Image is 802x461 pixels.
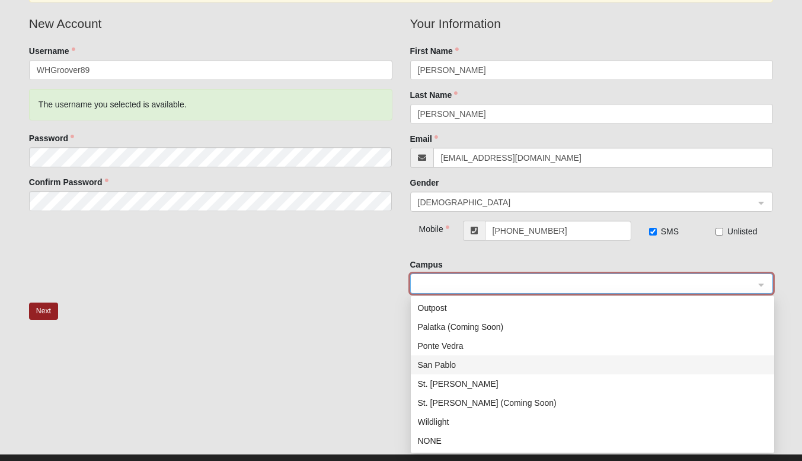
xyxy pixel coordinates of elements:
[29,89,392,120] div: The username you selected is available.
[418,320,767,333] div: Palatka (Coming Soon)
[410,177,439,189] label: Gender
[410,133,438,145] label: Email
[411,393,774,412] div: St. Augustine (Coming Soon)
[418,377,767,390] div: St. [PERSON_NAME]
[411,317,774,336] div: Palatka (Coming Soon)
[29,303,58,320] button: Next
[411,336,774,355] div: Ponte Vedra
[411,374,774,393] div: St. Johns
[411,355,774,374] div: San Pablo
[410,221,440,235] div: Mobile
[29,176,108,188] label: Confirm Password
[410,14,774,33] legend: Your Information
[715,228,723,236] input: Unlisted
[418,339,767,352] div: Ponte Vedra
[411,412,774,431] div: Wildlight
[411,298,774,317] div: Outpost
[418,415,767,428] div: Wildlight
[411,431,774,450] div: NONE
[418,396,767,409] div: St. [PERSON_NAME] (Coming Soon)
[661,227,679,236] span: SMS
[410,259,443,271] label: Campus
[418,196,755,209] span: Male
[418,358,767,371] div: San Pablo
[649,228,657,236] input: SMS
[727,227,758,236] span: Unlisted
[418,301,767,314] div: Outpost
[29,14,392,33] legend: New Account
[418,434,767,447] div: NONE
[29,132,74,144] label: Password
[410,89,458,101] label: Last Name
[29,45,75,57] label: Username
[410,45,459,57] label: First Name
